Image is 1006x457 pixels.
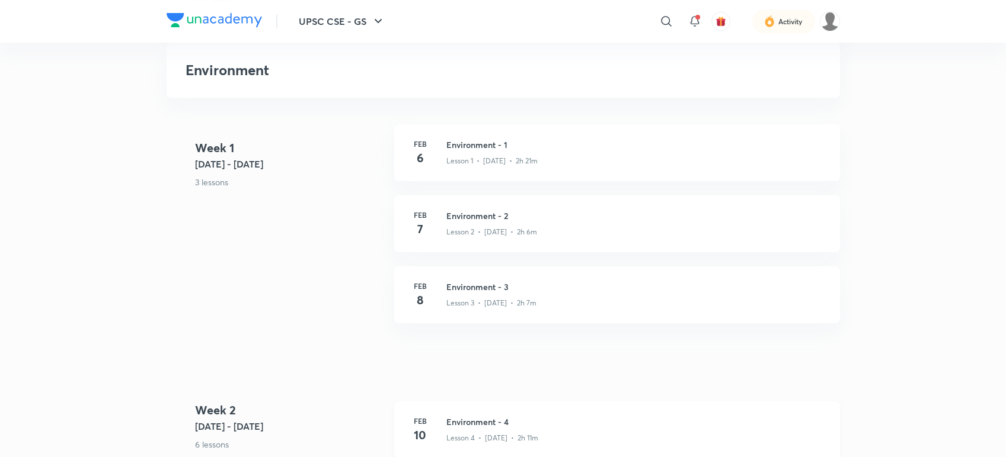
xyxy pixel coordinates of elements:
[446,210,826,222] h3: Environment - 2
[408,220,432,238] h4: 7
[195,419,385,433] h5: [DATE] - [DATE]
[394,124,840,195] a: Feb6Environment - 1Lesson 1 • [DATE] • 2h 21m
[408,210,432,220] h6: Feb
[446,433,538,443] p: Lesson 4 • [DATE] • 2h 11m
[394,195,840,266] a: Feb7Environment - 2Lesson 2 • [DATE] • 2h 6m
[195,176,385,188] p: 3 lessons
[408,416,432,426] h6: Feb
[292,9,392,33] button: UPSC CSE - GS
[195,139,385,157] h4: Week 1
[408,139,432,149] h6: Feb
[764,14,775,28] img: activity
[446,156,538,166] p: Lesson 1 • [DATE] • 2h 21m
[446,227,537,237] p: Lesson 2 • [DATE] • 2h 6m
[186,62,650,79] h3: Environment
[394,266,840,337] a: Feb8Environment - 3Lesson 3 • [DATE] • 2h 7m
[446,281,826,293] h3: Environment - 3
[820,11,840,31] img: Somdev
[195,157,385,171] h5: [DATE] - [DATE]
[446,139,826,151] h3: Environment - 1
[167,13,262,27] img: Company Logo
[167,13,262,30] a: Company Logo
[408,426,432,444] h4: 10
[195,438,385,450] p: 6 lessons
[711,12,730,31] button: avatar
[195,401,385,419] h4: Week 2
[446,416,826,428] h3: Environment - 4
[408,281,432,291] h6: Feb
[446,298,536,308] p: Lesson 3 • [DATE] • 2h 7m
[408,149,432,167] h4: 6
[716,16,726,27] img: avatar
[408,291,432,309] h4: 8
